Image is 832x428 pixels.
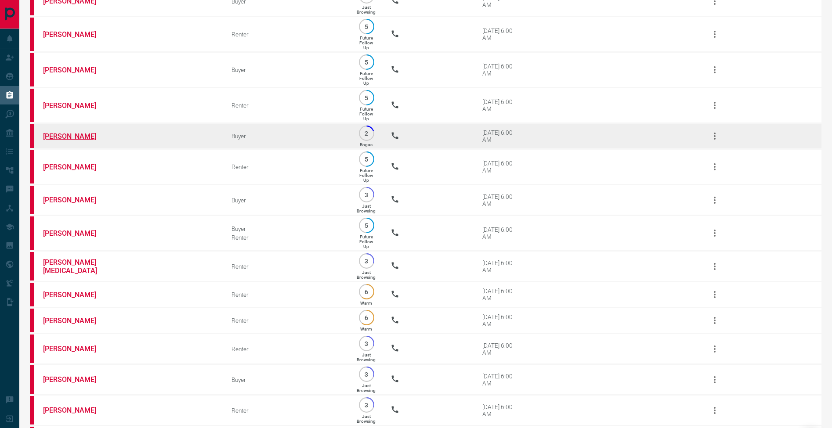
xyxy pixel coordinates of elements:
div: property.ca [30,252,34,281]
div: Renter [232,163,342,170]
p: 5 [363,59,370,65]
a: [PERSON_NAME] [43,406,109,414]
div: [DATE] 6:00 AM [482,259,520,273]
p: 3 [363,371,370,378]
p: 3 [363,340,370,347]
div: property.ca [30,186,34,214]
p: Just Browsing [357,352,376,362]
div: property.ca [30,396,34,424]
div: [DATE] 6:00 AM [482,373,520,387]
div: Renter [232,234,342,241]
div: [DATE] 6:00 AM [482,98,520,112]
div: [DATE] 6:00 AM [482,27,520,41]
div: Renter [232,291,342,298]
p: Future Follow Up [359,107,373,121]
div: Buyer [232,225,342,232]
div: property.ca [30,124,34,148]
a: [PERSON_NAME] [43,30,109,39]
div: property.ca [30,283,34,306]
a: [PERSON_NAME] [43,229,109,237]
div: Renter [232,102,342,109]
p: 3 [363,258,370,264]
div: property.ca [30,216,34,250]
a: [PERSON_NAME] [43,66,109,74]
p: Future Follow Up [359,71,373,86]
p: 5 [363,222,370,229]
div: [DATE] 6:00 AM [482,129,520,143]
div: [DATE] 6:00 AM [482,160,520,174]
div: Renter [232,317,342,324]
p: Just Browsing [357,5,376,14]
a: [PERSON_NAME] [43,196,109,204]
div: property.ca [30,309,34,332]
p: 2 [363,130,370,137]
p: 5 [363,94,370,101]
a: [PERSON_NAME][MEDICAL_DATA] [43,258,109,275]
div: property.ca [30,53,34,86]
div: [DATE] 6:00 AM [482,193,520,207]
div: Buyer [232,197,342,204]
a: [PERSON_NAME] [43,132,109,140]
p: 3 [363,402,370,408]
div: property.ca [30,18,34,51]
p: 5 [363,156,370,162]
div: Buyer [232,376,342,383]
div: [DATE] 6:00 AM [482,63,520,77]
p: Just Browsing [357,204,376,213]
div: Buyer [232,66,342,73]
div: property.ca [30,89,34,122]
div: [DATE] 6:00 AM [482,288,520,302]
p: Future Follow Up [359,36,373,50]
div: Renter [232,263,342,270]
div: property.ca [30,150,34,183]
p: Warm [360,327,372,331]
p: Just Browsing [357,383,376,393]
div: [DATE] 6:00 AM [482,342,520,356]
div: Renter [232,345,342,352]
div: property.ca [30,365,34,394]
a: [PERSON_NAME] [43,375,109,384]
div: [DATE] 6:00 AM [482,226,520,240]
div: property.ca [30,334,34,363]
div: Buyer [232,133,342,140]
p: 5 [363,23,370,30]
p: 6 [363,314,370,321]
a: [PERSON_NAME] [43,163,109,171]
p: 3 [363,191,370,198]
a: [PERSON_NAME] [43,101,109,110]
p: Just Browsing [357,270,376,280]
p: 6 [363,288,370,295]
p: Just Browsing [357,414,376,424]
a: [PERSON_NAME] [43,291,109,299]
p: Warm [360,301,372,306]
a: [PERSON_NAME] [43,345,109,353]
p: Future Follow Up [359,168,373,183]
p: Future Follow Up [359,234,373,249]
div: [DATE] 6:00 AM [482,313,520,327]
div: Renter [232,31,342,38]
div: Renter [232,407,342,414]
p: Bogus [360,142,373,147]
a: [PERSON_NAME] [43,317,109,325]
div: [DATE] 6:00 AM [482,403,520,417]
